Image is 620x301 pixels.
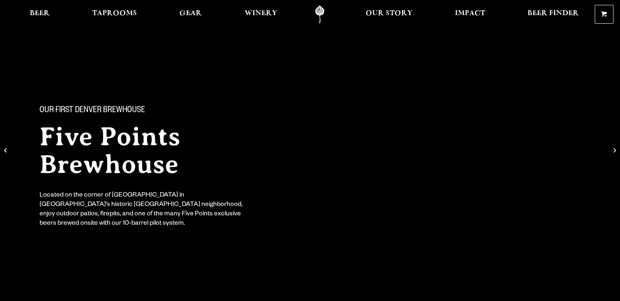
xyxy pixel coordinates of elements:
[30,10,50,17] span: Beer
[360,5,418,24] a: Our Story
[40,191,248,229] div: Located on the corner of [GEOGRAPHIC_DATA] in [GEOGRAPHIC_DATA]’s historic [GEOGRAPHIC_DATA] neig...
[239,5,282,24] a: Winery
[24,5,55,24] a: Beer
[40,106,145,116] span: Our First Denver Brewhouse
[366,10,413,17] span: Our Story
[179,10,202,17] span: Gear
[522,5,584,24] a: Beer Finder
[87,5,142,24] a: Taprooms
[304,5,335,24] a: Odell Home
[40,123,294,178] h2: Five Points Brewhouse
[455,10,485,17] span: Impact
[450,5,490,24] a: Impact
[174,5,207,24] a: Gear
[245,10,277,17] span: Winery
[92,10,137,17] span: Taprooms
[527,10,579,17] span: Beer Finder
